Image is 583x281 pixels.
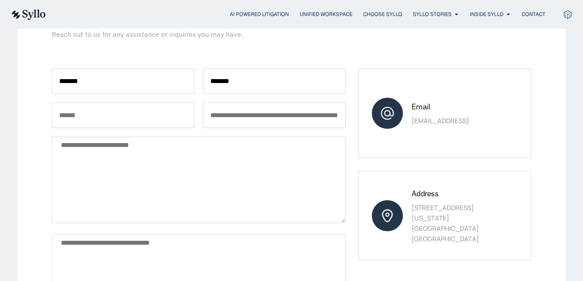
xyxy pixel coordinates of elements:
p: [STREET_ADDRESS] [US_STATE][GEOGRAPHIC_DATA] [GEOGRAPHIC_DATA] [412,203,507,244]
a: Contact [522,10,545,18]
div: Menu Toggle [63,10,545,19]
p: Reach out to us for any assistance or inquiries you may have. [52,29,366,39]
span: Address [412,188,438,198]
nav: Menu [63,10,545,19]
a: Inside Syllo [470,10,504,18]
img: syllo [10,10,46,20]
a: Choose Syllo [363,10,402,18]
a: AI Powered Litigation [230,10,289,18]
p: [EMAIL_ADDRESS] [412,116,507,126]
span: Email [412,102,430,112]
a: Syllo Stories [413,10,452,18]
a: Unified Workspace [300,10,352,18]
